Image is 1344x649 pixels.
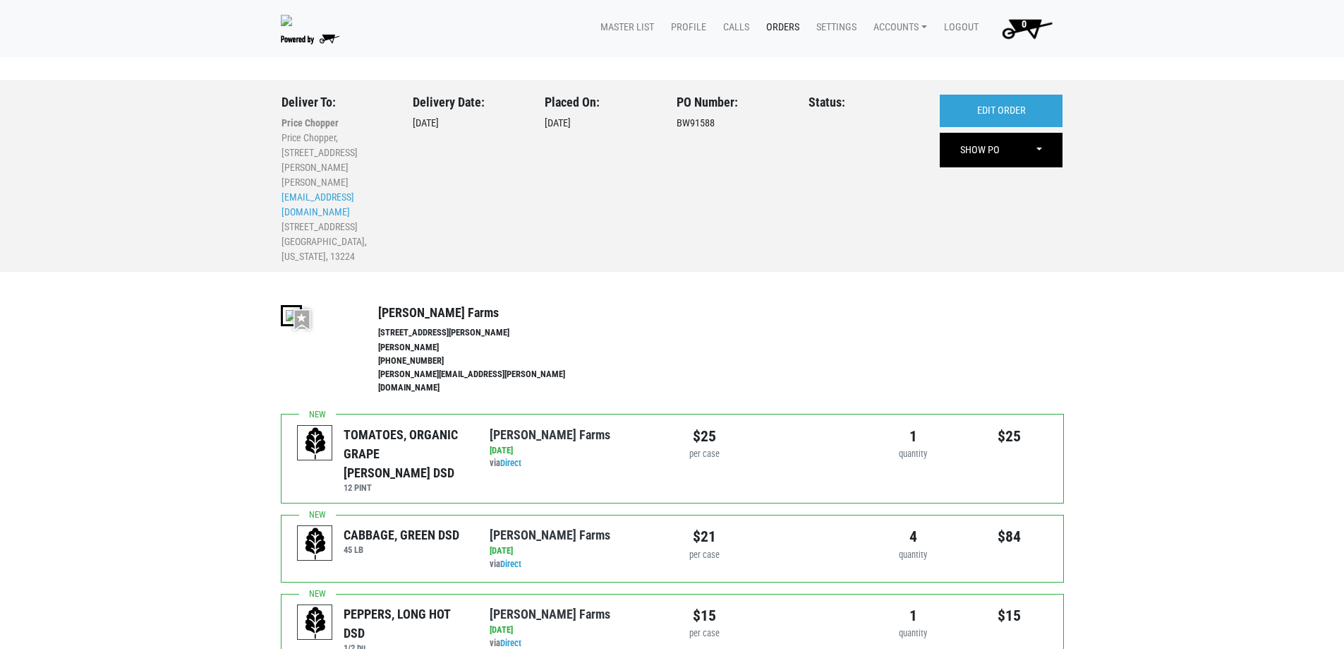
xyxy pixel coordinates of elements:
h6: 12 PINT [344,482,468,493]
span: quantity [899,448,927,459]
a: [EMAIL_ADDRESS][DOMAIN_NAME] [281,191,354,218]
a: Orders [755,14,805,41]
img: Cart [995,14,1058,42]
div: $84 [972,525,1048,548]
li: [PERSON_NAME] [PERSON_NAME] [281,160,392,190]
li: Price Chopper, [STREET_ADDRESS] [281,131,392,160]
li: [PERSON_NAME] [378,341,595,355]
li: [PHONE_NUMBER] [378,355,595,368]
div: 1 [876,605,951,627]
a: Logout [933,14,984,41]
li: [STREET_ADDRESS][PERSON_NAME] [378,326,595,340]
img: placeholder-variety-43d6402dacf2d531de610a020419775a.svg [298,526,333,561]
div: 4 [876,525,951,548]
li: [PERSON_NAME][EMAIL_ADDRESS][PERSON_NAME][DOMAIN_NAME] [378,368,595,395]
span: 0 [1022,18,1027,30]
a: Settings [805,14,862,41]
a: SHOW PO [941,134,1019,167]
span: BW91588 [677,117,715,129]
div: [DATE] [545,95,655,264]
div: $21 [683,525,726,548]
h3: Placed On: [545,95,655,110]
li: [GEOGRAPHIC_DATA], [US_STATE], 13224 [281,234,392,264]
h3: Status: [809,95,919,110]
h6: 45 LB [344,544,459,555]
h3: Deliver To: [281,95,392,110]
img: placeholder-variety-43d6402dacf2d531de610a020419775a.svg [298,426,333,461]
a: [PERSON_NAME] Farms [490,427,610,442]
h3: PO Number: [677,95,787,110]
div: per case [683,448,726,461]
a: 0 [984,14,1064,42]
a: Profile [660,14,712,41]
div: $15 [683,605,726,627]
div: per case [683,549,726,562]
img: placeholder-variety-43d6402dacf2d531de610a020419775a.svg [298,605,333,641]
div: via [490,444,661,471]
img: Powered by Big Wheelbarrow [281,35,339,44]
a: EDIT ORDER [940,95,1063,127]
div: per case [683,627,726,641]
span: quantity [899,549,927,560]
div: via [490,544,661,571]
div: CABBAGE, GREEN DSD [344,525,459,544]
div: [DATE] [413,95,523,264]
a: [PERSON_NAME] Farms [490,528,610,542]
a: Master List [589,14,660,41]
a: Direct [500,638,521,648]
a: [PERSON_NAME] Farms [490,607,610,621]
h4: [PERSON_NAME] Farms [378,305,595,321]
div: 1 [876,425,951,448]
img: thumbnail-8a08f3346781c529aa742b86dead986c.jpg [281,305,302,326]
div: $25 [683,425,726,448]
b: Price Chopper [281,117,339,129]
div: $25 [972,425,1048,448]
div: TOMATOES, ORGANIC GRAPE [PERSON_NAME] DSD [344,425,468,482]
a: Direct [500,458,521,468]
div: [DATE] [490,444,661,458]
div: [DATE] [490,624,661,637]
img: original-fc7597fdc6adbb9d0e2ae620e786d1a2.jpg [281,15,292,26]
div: [DATE] [490,544,661,558]
a: Direct [500,559,521,569]
a: Accounts [862,14,933,41]
a: Calls [712,14,755,41]
div: $15 [972,605,1048,627]
li: [STREET_ADDRESS] [281,220,392,234]
div: PEPPERS, LONG HOT DSD [344,605,468,643]
span: quantity [899,628,927,638]
h3: Delivery Date: [413,95,523,110]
